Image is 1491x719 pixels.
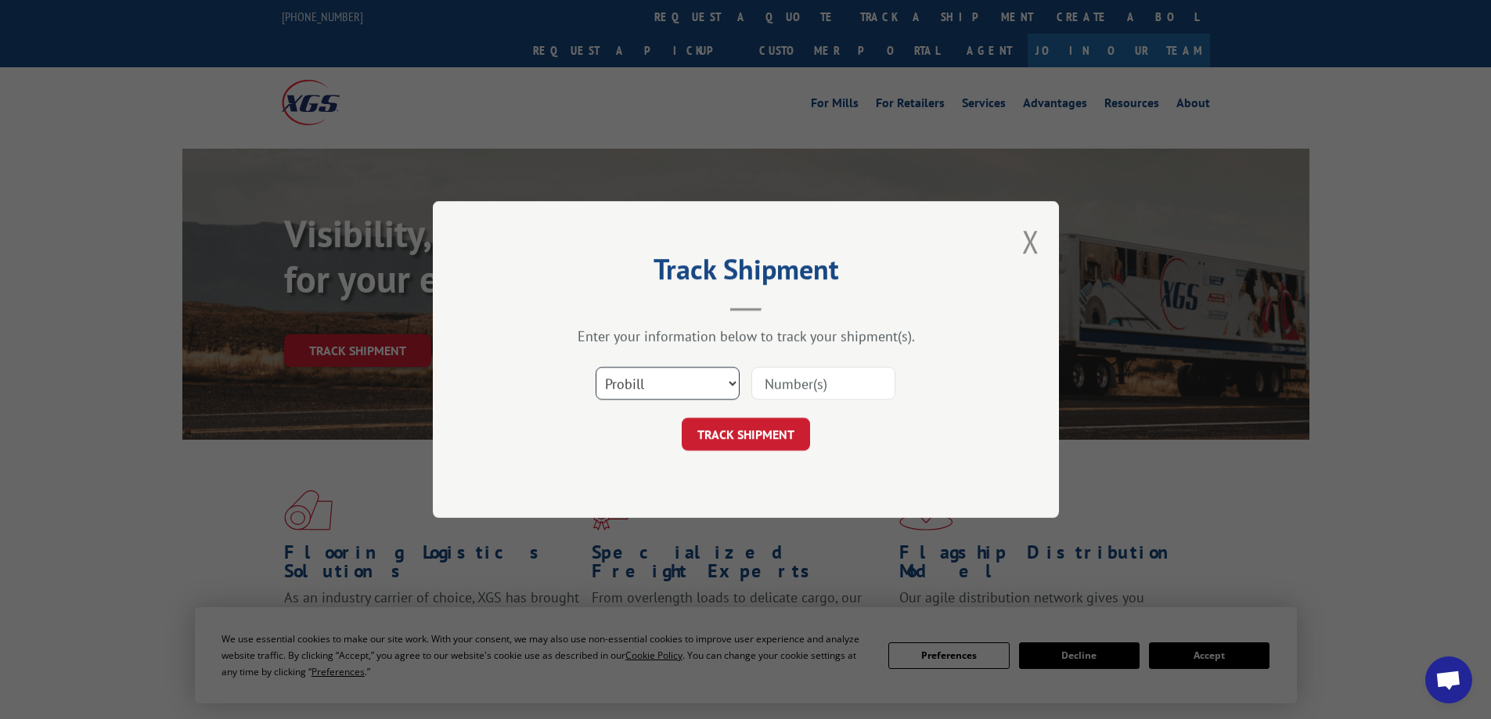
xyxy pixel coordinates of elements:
[751,367,895,400] input: Number(s)
[682,418,810,451] button: TRACK SHIPMENT
[511,258,981,288] h2: Track Shipment
[1425,656,1472,703] div: Open chat
[511,327,981,345] div: Enter your information below to track your shipment(s).
[1022,221,1039,262] button: Close modal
